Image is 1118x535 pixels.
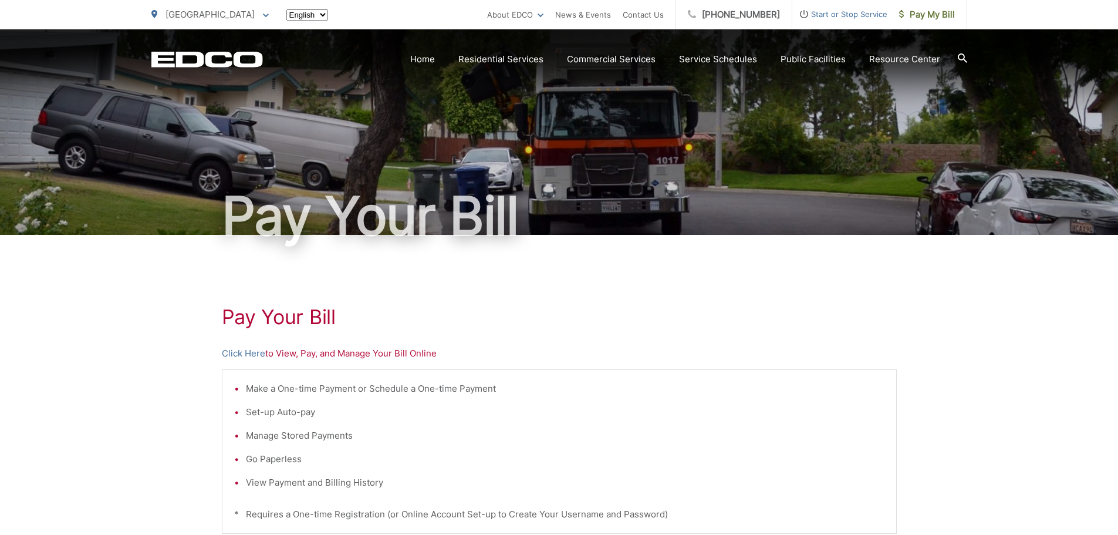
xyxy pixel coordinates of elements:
[246,452,884,466] li: Go Paperless
[286,9,328,21] select: Select a language
[679,52,757,66] a: Service Schedules
[222,346,897,361] p: to View, Pay, and Manage Your Bill Online
[222,305,897,329] h1: Pay Your Bill
[869,52,940,66] a: Resource Center
[246,476,884,490] li: View Payment and Billing History
[246,405,884,419] li: Set-up Auto-pay
[151,187,967,245] h1: Pay Your Bill
[410,52,435,66] a: Home
[623,8,664,22] a: Contact Us
[246,382,884,396] li: Make a One-time Payment or Schedule a One-time Payment
[487,8,543,22] a: About EDCO
[151,51,263,68] a: EDCD logo. Return to the homepage.
[567,52,656,66] a: Commercial Services
[246,429,884,443] li: Manage Stored Payments
[899,8,955,22] span: Pay My Bill
[555,8,611,22] a: News & Events
[458,52,543,66] a: Residential Services
[234,507,884,521] p: * Requires a One-time Registration (or Online Account Set-up to Create Your Username and Password)
[165,9,255,20] span: [GEOGRAPHIC_DATA]
[222,346,265,361] a: Click Here
[781,52,846,66] a: Public Facilities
